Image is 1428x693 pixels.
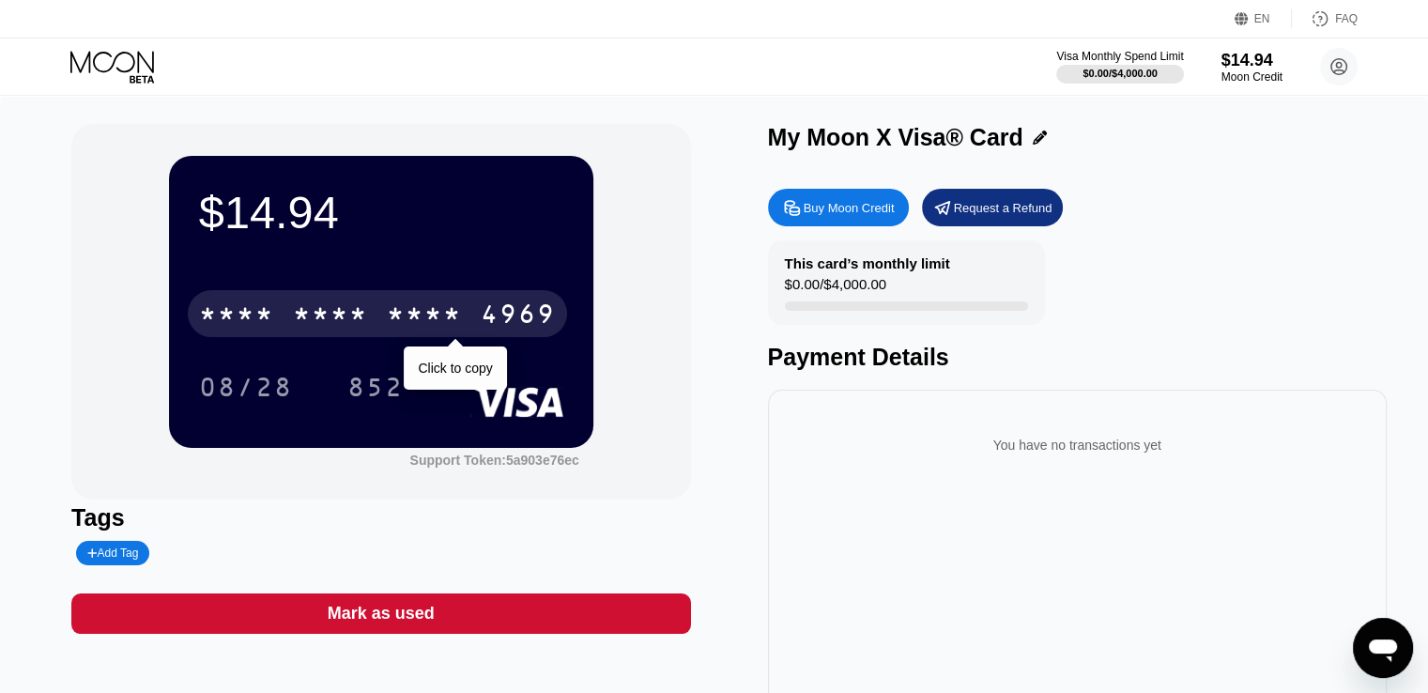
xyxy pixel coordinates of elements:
div: Buy Moon Credit [768,189,909,226]
div: Click to copy [418,361,492,376]
div: EN [1254,12,1270,25]
div: Payment Details [768,344,1387,371]
div: $0.00 / $4,000.00 [785,276,886,301]
div: Add Tag [76,541,149,565]
div: 852 [347,375,404,405]
div: $14.94 [199,186,563,239]
iframe: Button to launch messaging window, conversation in progress [1353,618,1413,678]
div: Request a Refund [954,200,1052,216]
div: EN [1235,9,1292,28]
div: Tags [71,504,690,531]
div: Add Tag [87,547,138,560]
div: 08/28 [199,375,293,405]
div: Request a Refund [922,189,1063,226]
div: Visa Monthly Spend Limit$0.00/$4,000.00 [1056,50,1183,84]
div: My Moon X Visa® Card [768,124,1023,151]
div: Moon Credit [1221,70,1282,84]
div: Mark as used [328,603,435,624]
div: Buy Moon Credit [804,200,895,216]
div: You have no transactions yet [783,419,1372,471]
div: Mark as used [71,593,690,634]
div: This card’s monthly limit [785,255,950,271]
div: Support Token:5a903e76ec [409,453,578,468]
div: $0.00 / $4,000.00 [1083,68,1158,79]
div: 852 [333,363,418,410]
div: Visa Monthly Spend Limit [1056,50,1183,63]
div: $14.94Moon Credit [1221,51,1282,84]
div: 4969 [481,301,556,331]
div: FAQ [1335,12,1358,25]
div: Support Token: 5a903e76ec [409,453,578,468]
div: FAQ [1292,9,1358,28]
div: 08/28 [185,363,307,410]
div: $14.94 [1221,51,1282,70]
